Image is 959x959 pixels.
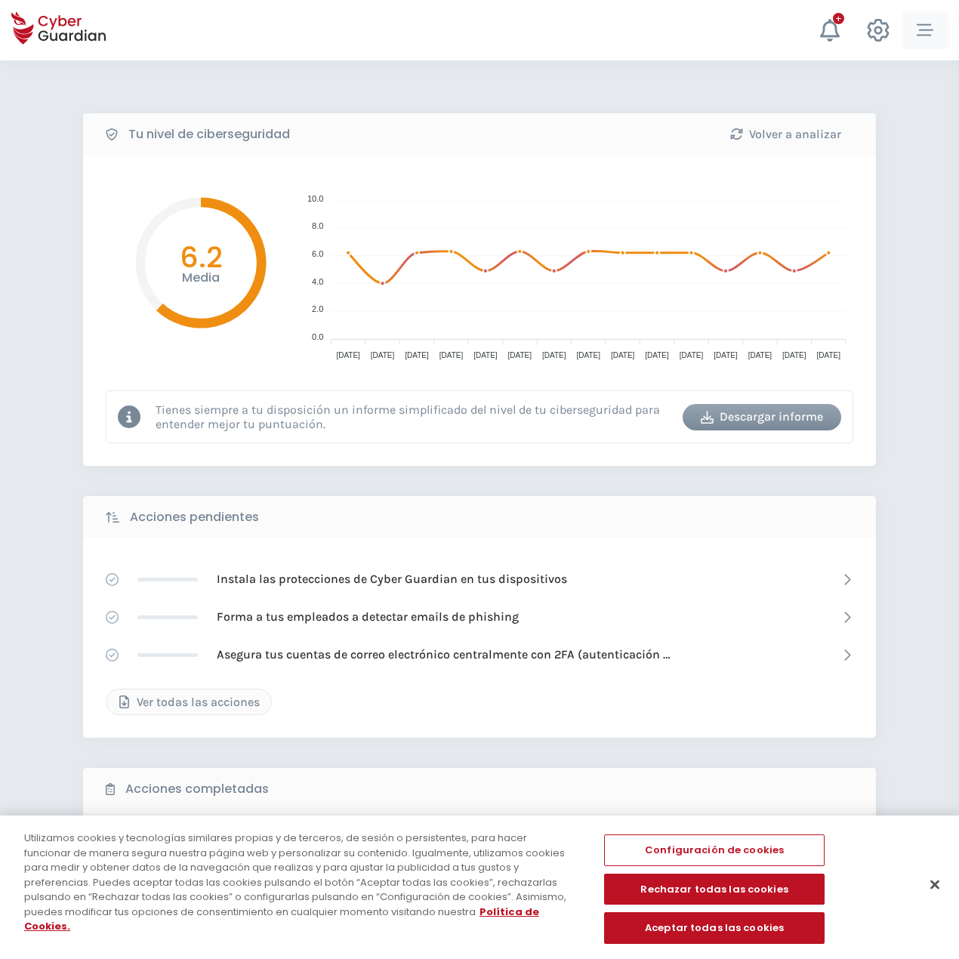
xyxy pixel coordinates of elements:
div: Ver todas las acciones [118,693,260,711]
tspan: 2.0 [312,304,323,313]
tspan: 6.0 [312,249,323,258]
div: Utilizamos cookies y tecnologías similares propias y de terceros, de sesión o persistentes, para ... [24,831,575,934]
b: Acciones pendientes [130,508,259,526]
tspan: [DATE] [680,351,704,359]
tspan: [DATE] [542,351,566,359]
button: Aceptar todas las cookies [604,912,825,944]
b: Acciones completadas [125,780,269,798]
div: + [833,13,844,24]
p: Instala las protecciones de Cyber Guardian en tus dispositivos [217,571,567,587]
p: Asegura tus cuentas de correo electrónico centralmente con 2FA (autenticación [PERSON_NAME] factor) [217,646,670,663]
tspan: [DATE] [508,351,532,359]
p: Tienes siempre a tu disposición un informe simplificado del nivel de tu ciberseguridad para enten... [156,402,671,431]
button: Descargar informe [683,404,841,430]
tspan: [DATE] [817,351,841,359]
tspan: [DATE] [439,351,464,359]
div: Volver a analizar [717,125,853,143]
tspan: 0.0 [312,332,323,341]
tspan: [DATE] [611,351,635,359]
tspan: [DATE] [405,351,429,359]
tspan: [DATE] [576,351,600,359]
a: Más información sobre su privacidad, se abre en una nueva pestaña [24,905,539,934]
tspan: 4.0 [312,277,323,286]
tspan: 8.0 [312,221,323,230]
tspan: 10.0 [307,194,323,203]
p: Forma a tus empleados a detectar emails de phishing [217,609,519,625]
b: Tu nivel de ciberseguridad [128,125,290,143]
tspan: [DATE] [336,351,360,359]
button: Configuración de cookies, Abre el cuadro de diálogo del centro de preferencias. [604,834,825,866]
button: Rechazar todas las cookies [604,874,825,905]
tspan: [DATE] [714,351,738,359]
button: Volver a analizar [706,121,865,147]
button: Ver todas las acciones [106,689,272,715]
tspan: [DATE] [473,351,498,359]
tspan: [DATE] [748,351,772,359]
button: Cerrar [918,868,951,902]
tspan: [DATE] [371,351,395,359]
tspan: [DATE] [645,351,669,359]
div: Descargar informe [694,408,830,426]
tspan: [DATE] [782,351,806,359]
